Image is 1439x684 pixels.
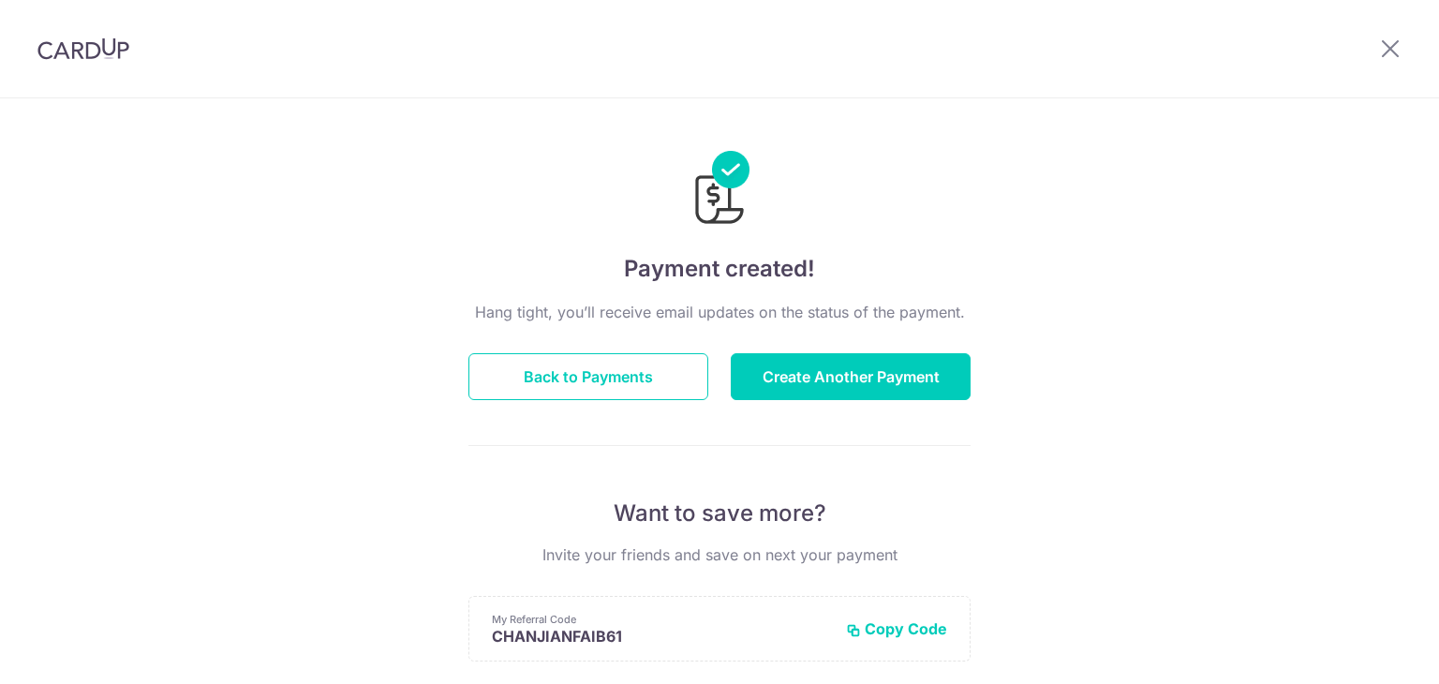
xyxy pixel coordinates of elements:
[37,37,129,60] img: CardUp
[731,353,971,400] button: Create Another Payment
[492,612,831,627] p: My Referral Code
[468,252,971,286] h4: Payment created!
[846,619,947,638] button: Copy Code
[468,543,971,566] p: Invite your friends and save on next your payment
[468,498,971,528] p: Want to save more?
[690,151,749,230] img: Payments
[492,627,831,646] p: CHANJIANFAIB61
[468,353,708,400] button: Back to Payments
[468,301,971,323] p: Hang tight, you’ll receive email updates on the status of the payment.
